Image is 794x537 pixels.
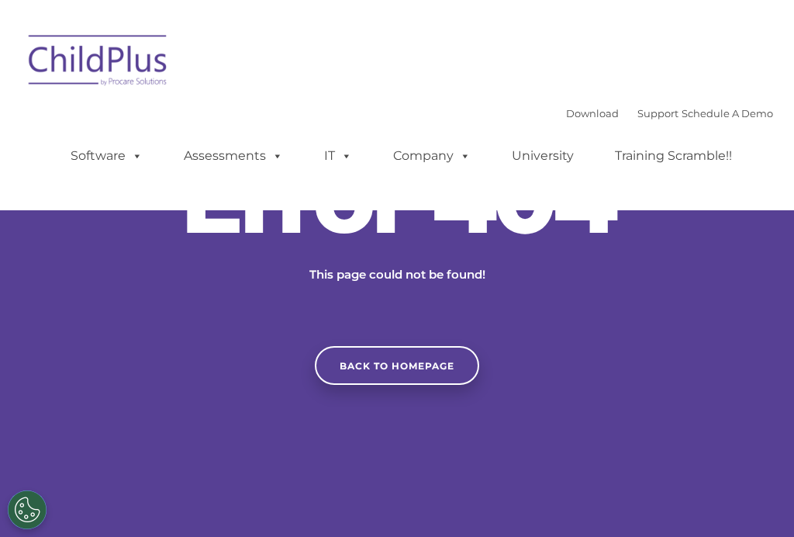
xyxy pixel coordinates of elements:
[168,140,299,171] a: Assessments
[496,140,589,171] a: University
[164,153,630,246] h2: Error 404
[309,140,368,171] a: IT
[682,107,773,120] a: Schedule A Demo
[637,107,678,120] a: Support
[566,107,773,120] font: |
[55,140,158,171] a: Software
[21,24,176,102] img: ChildPlus by Procare Solutions
[599,140,747,171] a: Training Scramble!!
[378,140,486,171] a: Company
[8,490,47,529] button: Cookies Settings
[315,346,479,385] a: Back to homepage
[234,265,560,284] p: This page could not be found!
[566,107,619,120] a: Download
